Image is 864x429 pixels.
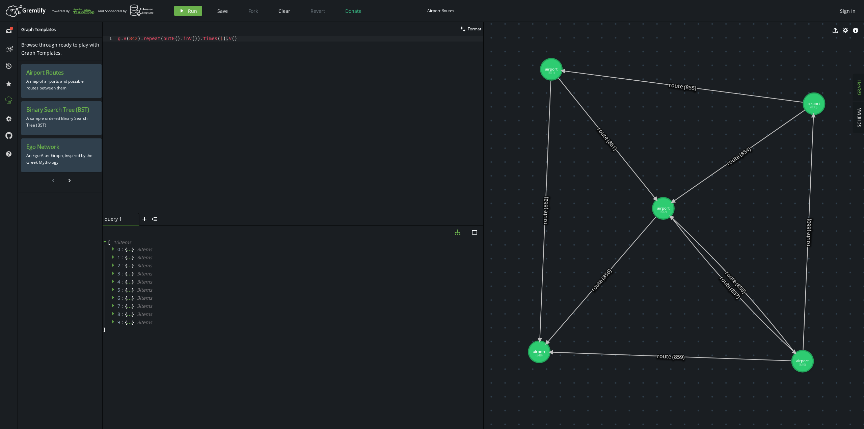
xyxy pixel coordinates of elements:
[122,263,124,269] span: :
[212,6,233,16] button: Save
[127,304,132,307] div: ...
[98,4,154,17] div: and Sponsored by
[105,216,132,222] span: query 1
[108,239,110,245] span: [
[127,279,132,283] div: ...
[310,8,325,14] span: Revert
[122,246,124,252] span: :
[174,6,202,16] button: Run
[103,36,116,42] div: 1
[117,270,120,277] span: 3
[132,319,134,325] span: }
[132,287,134,293] span: }
[122,319,124,325] span: :
[248,8,258,14] span: Fork
[305,6,330,16] button: Revert
[127,288,132,291] div: ...
[132,271,134,277] span: }
[137,287,152,293] span: 3 item s
[122,303,124,309] span: :
[125,295,127,301] span: {
[856,108,862,127] span: SCHEMA
[26,69,97,76] h3: Airport Routes
[132,311,134,317] span: }
[127,271,132,275] div: ...
[125,287,127,293] span: {
[117,295,120,301] span: 6
[548,71,555,75] tspan: (851)
[117,303,120,309] span: 7
[122,254,124,261] span: :
[799,363,806,367] tspan: (845)
[117,254,120,261] span: 1
[137,303,152,309] span: 3 item s
[21,26,56,32] span: Graph Templates
[125,311,127,317] span: {
[137,319,152,325] span: 3 item s
[533,349,545,354] tspan: airport
[345,8,361,14] span: Donate
[132,295,134,301] span: }
[103,326,105,332] span: ]
[137,270,152,277] span: 3 item s
[122,311,124,317] span: :
[26,151,97,167] p: An Ego-Alter Graph, inspired by the Greek Mythology
[217,8,228,14] span: Save
[127,255,132,259] div: ...
[137,295,152,301] span: 3 item s
[137,311,152,317] span: 3 item s
[427,8,454,13] div: Airport Routes
[188,8,197,14] span: Run
[130,4,154,16] img: AWS Neptune
[132,246,134,252] span: }
[26,76,97,93] p: A map of airports and possible routes between them
[810,105,817,109] tspan: (839)
[804,218,813,247] text: route (860)
[837,6,859,16] button: Sign In
[26,143,97,151] h3: Ego Network
[117,246,120,252] span: 0
[243,6,263,16] button: Fork
[125,271,127,277] span: {
[840,8,856,14] span: Sign In
[137,254,152,261] span: 3 item s
[125,263,127,269] span: {
[132,263,134,269] span: }
[856,80,862,95] span: GRAPH
[122,271,124,277] span: :
[125,279,127,285] span: {
[117,287,120,293] span: 5
[122,287,124,293] span: :
[545,66,558,72] tspan: airport
[125,303,127,309] span: {
[113,239,131,245] span: 10 item s
[657,352,685,361] text: route (859)
[132,303,134,309] span: }
[132,254,134,261] span: }
[117,311,120,317] span: 8
[541,196,550,225] text: route (862)
[137,278,152,285] span: 3 item s
[536,353,543,357] tspan: (848)
[122,295,124,301] span: :
[137,262,152,269] span: 3 item s
[458,22,483,36] button: Format
[127,312,132,315] div: ...
[468,26,481,32] span: Format
[21,42,99,56] span: Browse through ready to play with Graph Templates.
[273,6,295,16] button: Clear
[26,113,97,130] p: A sample ordered Binary Search Tree (BST)
[657,206,670,211] tspan: airport
[125,254,127,261] span: {
[122,279,124,285] span: :
[117,278,120,285] span: 4
[127,320,132,323] div: ...
[127,296,132,299] div: ...
[796,358,809,364] tspan: airport
[117,319,120,325] span: 9
[808,101,820,106] tspan: airport
[125,319,127,325] span: {
[660,210,667,214] tspan: (842)
[127,247,132,250] div: ...
[127,263,132,267] div: ...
